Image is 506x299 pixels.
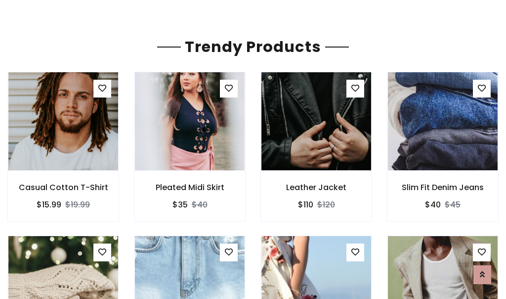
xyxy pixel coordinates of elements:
[387,183,498,192] h6: Slim Fit Denim Jeans
[134,183,245,192] h6: Pleated Midi Skirt
[317,199,335,210] del: $120
[8,183,119,192] h6: Casual Cotton T-Shirt
[192,199,208,210] del: $40
[298,200,313,209] h6: $110
[37,200,61,209] h6: $15.99
[261,183,372,192] h6: Leather Jacket
[445,199,461,210] del: $45
[181,36,325,57] span: Trendy Products
[172,200,188,209] h6: $35
[425,200,441,209] h6: $40
[65,199,90,210] del: $19.99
